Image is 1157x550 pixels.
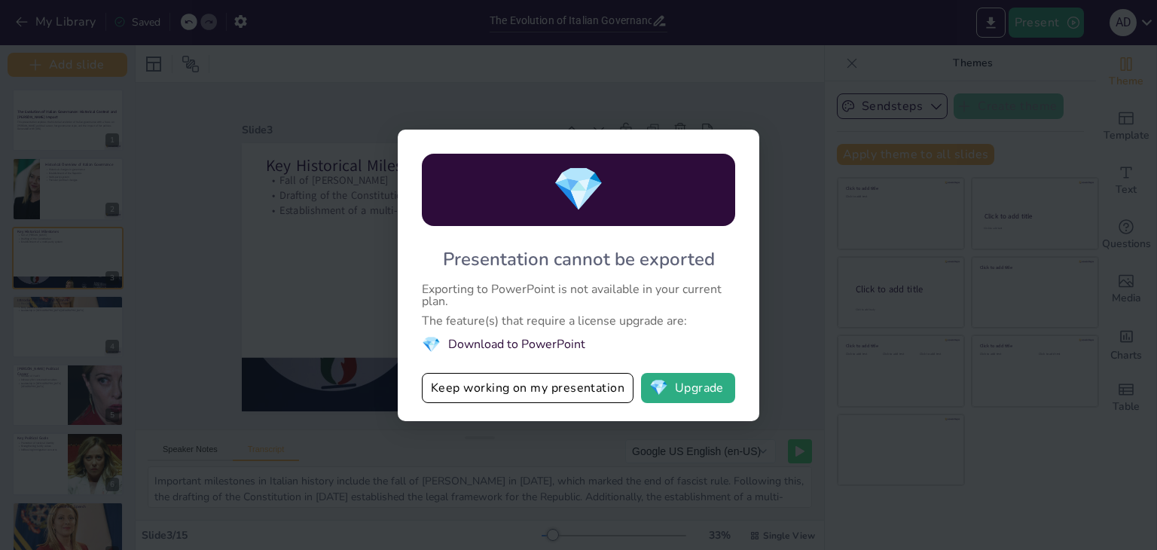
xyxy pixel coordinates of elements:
[641,373,735,403] button: diamondUpgrade
[422,335,441,355] span: diamond
[422,335,735,355] li: Download to PowerPoint
[443,247,715,271] div: Presentation cannot be exported
[649,380,668,396] span: diamond
[422,315,735,327] div: The feature(s) that require a license upgrade are:
[552,160,605,218] span: diamond
[422,373,633,403] button: Keep working on my presentation
[422,283,735,307] div: Exporting to PowerPoint is not available in your current plan.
